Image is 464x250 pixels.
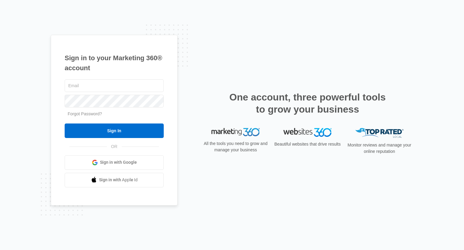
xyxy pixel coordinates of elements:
[65,173,164,187] a: Sign in with Apple Id
[227,91,388,115] h2: One account, three powerful tools to grow your business
[107,143,122,150] span: OR
[68,111,102,116] a: Forgot Password?
[65,53,164,73] h1: Sign in to your Marketing 360® account
[99,177,138,183] span: Sign in with Apple Id
[274,141,341,147] p: Beautiful websites that drive results
[283,128,332,137] img: Websites 360
[346,142,413,155] p: Monitor reviews and manage your online reputation
[100,159,137,166] span: Sign in with Google
[211,128,260,137] img: Marketing 360
[355,128,404,138] img: Top Rated Local
[65,155,164,170] a: Sign in with Google
[65,79,164,92] input: Email
[65,123,164,138] input: Sign In
[202,140,269,153] p: All the tools you need to grow and manage your business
